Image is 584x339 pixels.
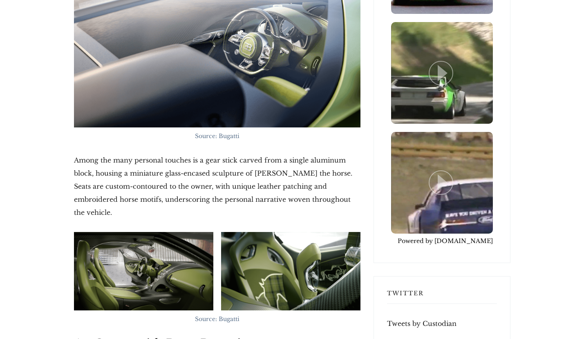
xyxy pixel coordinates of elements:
[398,234,493,248] a: Powered by [DOMAIN_NAME]
[387,290,497,304] h3: Twitter
[195,132,239,140] span: Source: Bugatti
[387,319,456,328] a: Tweets by Custodian
[195,315,239,323] span: Source: Bugatti
[74,154,360,219] p: Among the many personal touches is a gear stick carved from a single aluminum block, housing a mi...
